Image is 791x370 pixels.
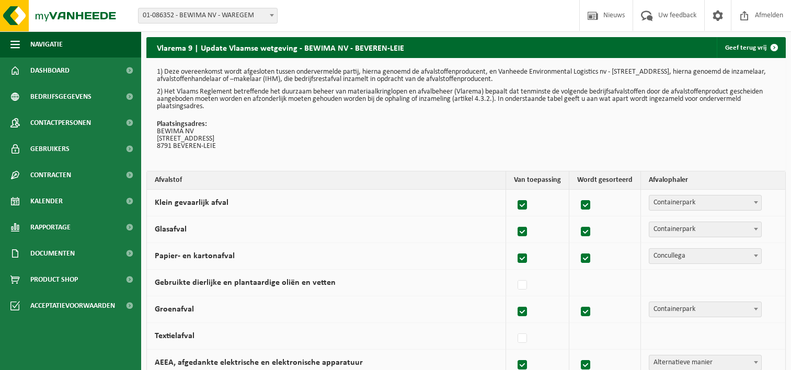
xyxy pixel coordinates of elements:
label: Klein gevaarlijk afval [155,199,228,207]
span: Kalender [30,188,63,214]
label: AEEA, afgedankte elektrische en elektronische apparatuur [155,359,363,367]
span: Containerpark [649,302,762,317]
span: Contactpersonen [30,110,91,136]
label: Groenafval [155,305,194,314]
span: Concullega [649,249,761,263]
p: BEWIMA NV [STREET_ADDRESS] 8791 BEVEREN-LEIE [157,121,775,150]
span: Documenten [30,240,75,267]
th: Afvalophaler [641,171,785,190]
span: Containerpark [649,195,761,210]
span: 01-086352 - BEWIMA NV - WAREGEM [138,8,278,24]
label: Papier- en kartonafval [155,252,235,260]
span: Acceptatievoorwaarden [30,293,115,319]
span: Product Shop [30,267,78,293]
th: Van toepassing [506,171,569,190]
span: Containerpark [649,195,762,211]
label: Textielafval [155,332,194,340]
span: Bedrijfsgegevens [30,84,91,110]
span: Containerpark [649,222,761,237]
th: Afvalstof [147,171,506,190]
a: Geef terug vrij [717,37,785,58]
p: 2) Het Vlaams Reglement betreffende het duurzaam beheer van materiaalkringlopen en afvalbeheer (V... [157,88,775,110]
strong: Plaatsingsadres: [157,120,207,128]
th: Wordt gesorteerd [569,171,641,190]
span: Alternatieve manier [649,355,761,370]
span: Navigatie [30,31,63,57]
span: Rapportage [30,214,71,240]
span: Concullega [649,248,762,264]
h2: Vlarema 9 | Update Vlaamse wetgeving - BEWIMA NV - BEVEREN-LEIE [146,37,415,57]
p: 1) Deze overeenkomst wordt afgesloten tussen ondervermelde partij, hierna genoemd de afvalstoffen... [157,68,775,83]
span: Contracten [30,162,71,188]
span: Gebruikers [30,136,70,162]
label: Gebruikte dierlijke en plantaardige oliën en vetten [155,279,336,287]
label: Glasafval [155,225,187,234]
span: Containerpark [649,302,761,317]
span: Containerpark [649,222,762,237]
span: 01-086352 - BEWIMA NV - WAREGEM [139,8,277,23]
span: Dashboard [30,57,70,84]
